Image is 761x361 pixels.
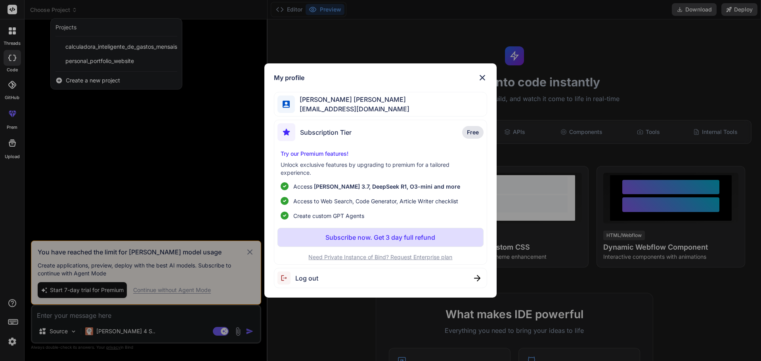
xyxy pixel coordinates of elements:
img: checklist [281,212,289,220]
span: Free [467,128,479,136]
h1: My profile [274,73,304,82]
p: Subscribe now. Get 3 day full refund [325,233,435,242]
p: Try our Premium features! [281,150,481,158]
p: Unlock exclusive features by upgrading to premium for a tailored experience. [281,161,481,177]
p: Need Private Instance of Bind? Request Enterprise plan [277,253,484,261]
img: close [474,275,480,281]
img: checklist [281,197,289,205]
span: Subscription Tier [300,128,352,137]
img: checklist [281,182,289,190]
span: Access to Web Search, Code Generator, Article Writer checklist [293,197,458,205]
span: [PERSON_NAME] 3.7, DeepSeek R1, O3-mini and more [314,183,460,190]
p: Access [293,182,460,191]
img: profile [283,101,290,108]
span: Create custom GPT Agents [293,212,364,220]
span: [EMAIL_ADDRESS][DOMAIN_NAME] [295,104,409,114]
img: close [478,73,487,82]
button: Subscribe now. Get 3 day full refund [277,228,484,247]
img: subscription [277,123,295,141]
img: logout [277,271,295,285]
span: [PERSON_NAME] [PERSON_NAME] [295,95,409,104]
span: Log out [295,273,318,283]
